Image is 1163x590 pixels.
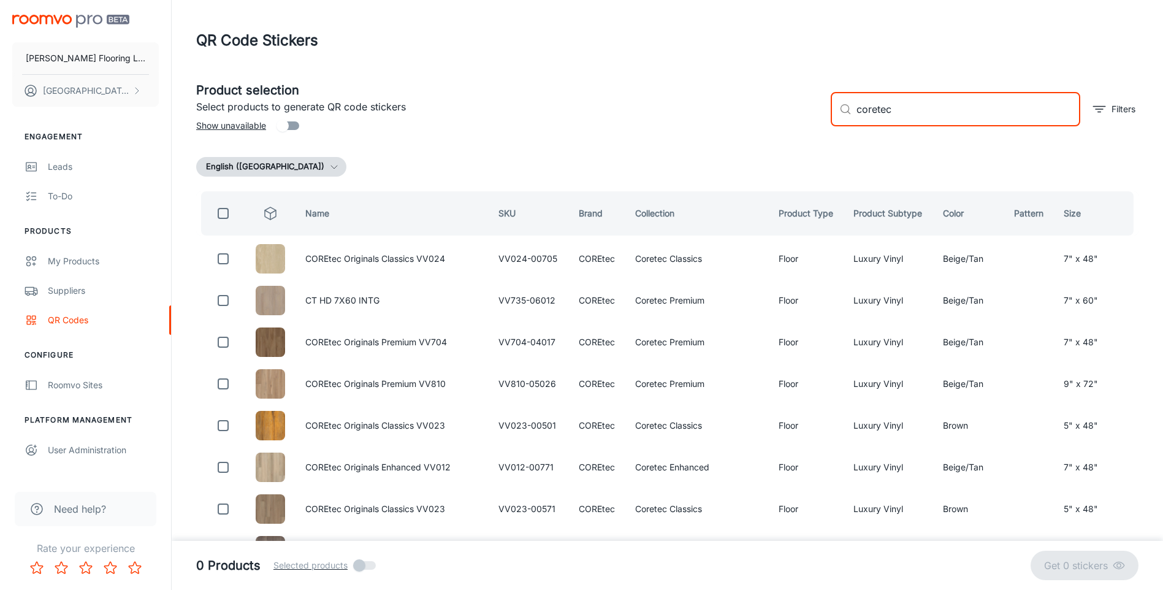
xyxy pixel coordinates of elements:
th: Name [296,191,489,236]
td: 9" x 28" [1054,532,1138,569]
td: VV704-04017 [489,324,569,361]
td: 5" x 48" [1054,407,1138,444]
button: [PERSON_NAME] Flooring LLC [12,42,159,74]
td: COREtec Originals Premium VV810 [296,366,489,402]
td: Coretec Premium [625,324,769,361]
td: Floor [769,491,844,527]
td: COREtec Originals Enhanced VV012 [296,449,489,486]
td: Floor [769,282,844,319]
th: Product Subtype [844,191,932,236]
p: Filters [1112,102,1135,116]
h5: 0 Products [196,556,261,575]
td: Luxury Vinyl [844,324,932,361]
span: Selected products [273,559,348,572]
td: COREtec [569,532,625,569]
h1: QR Code Stickers [196,29,318,52]
td: Luxury Vinyl [844,240,932,277]
td: COREtec [569,240,625,277]
td: 7" x 60" [1054,282,1138,319]
th: Color [933,191,1004,236]
button: filter [1090,99,1138,119]
div: Leads [48,160,159,174]
td: Beige/Tan [933,282,1004,319]
td: 7" x 48" [1054,449,1138,486]
button: Rate 4 star [98,556,123,580]
td: COREtec [569,282,625,319]
p: [GEOGRAPHIC_DATA] [PERSON_NAME] [43,84,129,98]
th: Brand [569,191,625,236]
td: Floor [769,366,844,402]
p: Select products to generate QR code stickers [196,99,821,114]
button: [GEOGRAPHIC_DATA] [PERSON_NAME] [12,75,159,107]
div: My Products [48,255,159,268]
td: Luxury Vinyl [844,532,932,569]
td: Coretec Classics [625,407,769,444]
td: Floor [769,532,844,569]
td: Brown [933,532,1004,569]
button: English ([GEOGRAPHIC_DATA]) [196,157,346,177]
p: Rate your experience [10,541,161,556]
span: Need help? [54,502,106,516]
td: Coretec Premium [625,366,769,402]
td: 7" x 48" [1054,324,1138,361]
h5: Product selection [196,81,821,99]
img: Roomvo PRO Beta [12,15,129,28]
p: [PERSON_NAME] Flooring LLC [26,52,145,65]
td: VV735-06012 [489,282,569,319]
td: 5" x 48" [1054,491,1138,527]
td: 9" x 72" [1054,366,1138,402]
td: COREtec Originals Premium VV704 [296,324,489,361]
td: Floor [769,324,844,361]
td: Beige/Tan [933,324,1004,361]
td: Floor [769,449,844,486]
td: Luxury Vinyl [844,449,932,486]
td: Luxury Vinyl [844,366,932,402]
button: Rate 2 star [49,556,74,580]
th: Size [1054,191,1138,236]
td: Coretec Enhanced [625,449,769,486]
div: Suppliers [48,284,159,297]
td: Coretec Premium [625,532,769,569]
td: Coretec Classics [625,491,769,527]
td: Luxury Vinyl [844,491,932,527]
td: Brown [933,407,1004,444]
td: Luxury Vinyl [844,282,932,319]
td: CT HD 7X60 INTG [296,282,489,319]
td: Beige/Tan [933,240,1004,277]
th: SKU [489,191,569,236]
td: COREtec [569,491,625,527]
td: Coretec Classics [625,240,769,277]
td: Beige/Tan [933,449,1004,486]
button: Rate 1 star [25,556,49,580]
div: QR Codes [48,313,159,327]
button: Rate 5 star [123,556,147,580]
td: VV810-05026 [489,366,569,402]
th: Pattern [1004,191,1054,236]
td: COREtec [569,324,625,361]
td: Floor [769,407,844,444]
td: Brown [933,491,1004,527]
td: COREtec [569,449,625,486]
div: Roomvo Sites [48,378,159,392]
td: 7" x 48" [1054,240,1138,277]
td: Floor [769,240,844,277]
button: Rate 3 star [74,556,98,580]
div: To-do [48,190,159,203]
td: VV023-00571 [489,491,569,527]
div: User Administration [48,443,159,457]
td: COREtec Originals Classics VV023 [296,407,489,444]
td: COREtec Originals Classics VV024 [296,240,489,277]
span: Show unavailable [196,119,266,132]
td: Coretec Premium [625,282,769,319]
td: Beige/Tan [933,366,1004,402]
td: COREtec Originals Classics VV023 [296,491,489,527]
td: VV023-00501 [489,407,569,444]
input: Search by SKU, brand, collection... [856,92,1080,126]
td: COREtec [569,407,625,444]
th: Collection [625,191,769,236]
td: VV662-03003 [489,532,569,569]
td: COREtec [569,366,625,402]
td: VV024-00705 [489,240,569,277]
td: VV012-00771 [489,449,569,486]
td: Luxury Vinyl [844,407,932,444]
